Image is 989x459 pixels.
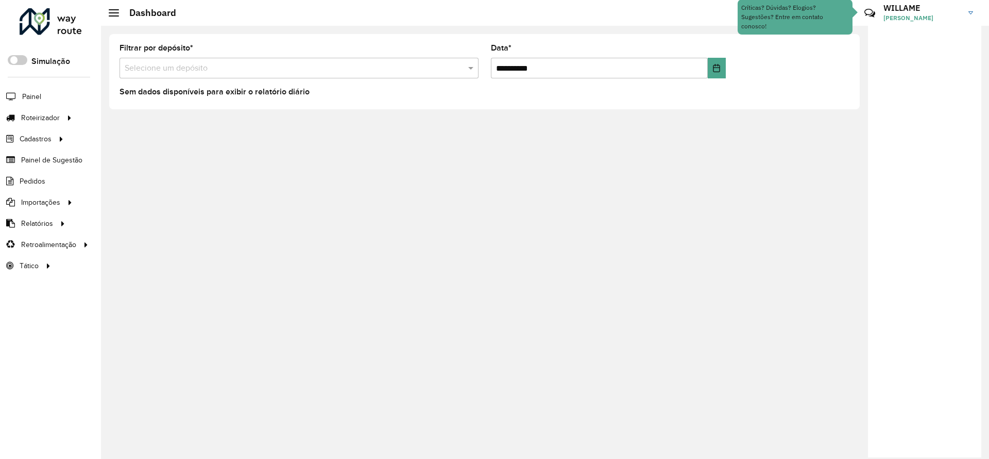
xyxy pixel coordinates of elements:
[883,3,961,13] h3: WILLAME
[883,13,961,23] span: [PERSON_NAME]
[21,112,60,123] span: Roteirizador
[119,7,176,19] h2: Dashboard
[120,86,310,98] label: Sem dados disponíveis para exibir o relatório diário
[120,42,193,54] label: Filtrar por depósito
[21,197,60,208] span: Importações
[21,155,82,166] span: Painel de Sugestão
[20,260,39,271] span: Tático
[708,58,726,78] button: Choose Date
[22,91,41,102] span: Painel
[20,134,52,144] span: Cadastros
[31,55,70,68] label: Simulação
[20,176,45,187] span: Pedidos
[21,218,53,229] span: Relatórios
[491,42,511,54] label: Data
[859,2,881,24] a: Contato Rápido
[21,239,76,250] span: Retroalimentação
